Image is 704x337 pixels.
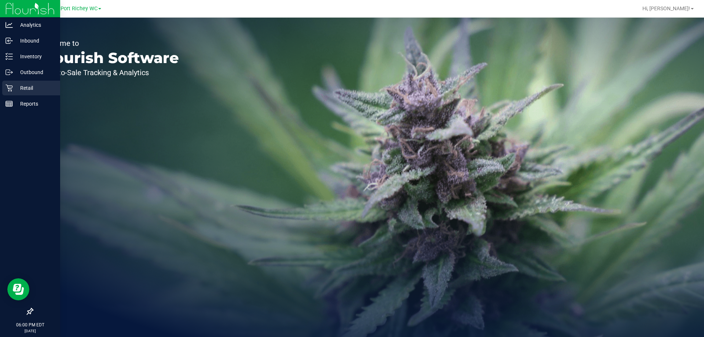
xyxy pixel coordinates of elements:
[40,40,179,47] p: Welcome to
[13,36,57,45] p: Inbound
[5,69,13,76] inline-svg: Outbound
[13,21,57,29] p: Analytics
[7,278,29,300] iframe: Resource center
[13,68,57,77] p: Outbound
[3,328,57,334] p: [DATE]
[40,69,179,76] p: Seed-to-Sale Tracking & Analytics
[642,6,690,11] span: Hi, [PERSON_NAME]!
[3,322,57,328] p: 06:00 PM EDT
[13,99,57,108] p: Reports
[40,51,179,65] p: Flourish Software
[5,21,13,29] inline-svg: Analytics
[13,84,57,92] p: Retail
[5,37,13,44] inline-svg: Inbound
[48,6,98,12] span: New Port Richey WC
[5,100,13,107] inline-svg: Reports
[5,84,13,92] inline-svg: Retail
[5,53,13,60] inline-svg: Inventory
[13,52,57,61] p: Inventory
